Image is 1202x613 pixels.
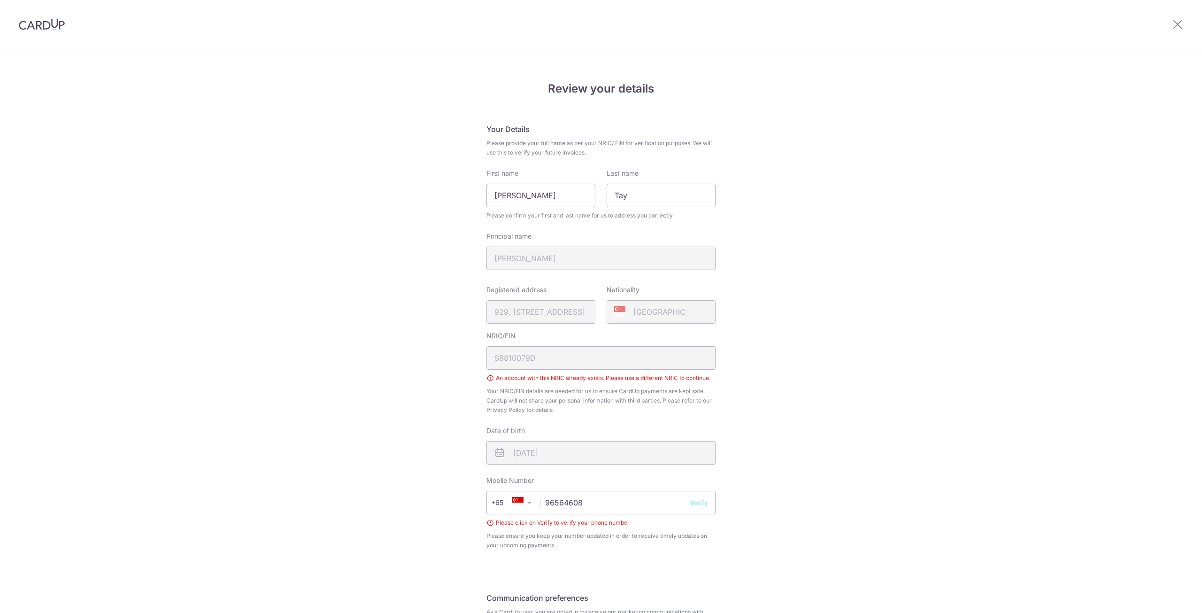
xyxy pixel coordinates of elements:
[486,211,716,220] span: Please confirm your first and last name for us to address you correctly
[486,426,525,435] label: Date of birth
[486,331,516,341] label: NRIC/FIN
[19,19,65,30] img: CardUp
[491,497,516,508] span: +65
[607,184,716,207] input: Last name
[486,124,716,135] h5: Your Details
[486,285,547,295] label: Registered address
[486,169,518,178] label: First name
[690,498,708,507] button: Verify
[486,476,534,485] label: Mobile Number
[486,139,716,157] span: Please provide your full name as per your NRIC/ FIN for verification purposes. We will use this t...
[607,169,639,178] label: Last name
[486,518,716,528] div: Please click on Verify to verify your phone number
[486,592,716,604] h5: Communication preferences
[486,184,595,207] input: First Name
[486,387,716,415] span: Your NRIC/FIN details are needed for us to ensure CardUp payments are kept safe. CardUp will not ...
[607,285,640,295] label: Nationality
[486,232,532,241] label: Principal name
[486,531,716,550] span: Please ensure you keep your number updated in order to receive timely updates on your upcoming pa...
[486,373,716,383] div: An account with this NRIC already exists. Please use a different NRIC to continue.
[486,80,716,97] h4: Review your details
[494,497,516,508] span: +65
